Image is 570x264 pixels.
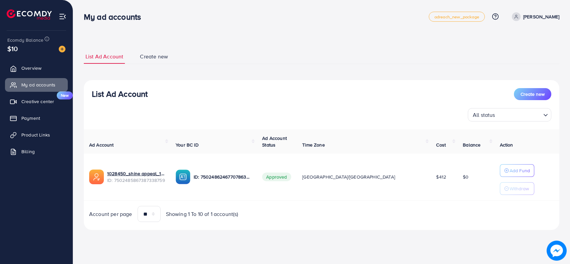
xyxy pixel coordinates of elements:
[509,12,559,21] a: [PERSON_NAME]
[21,65,41,71] span: Overview
[107,170,165,184] div: <span class='underline'>1028450_shine appeal_1746808772166</span></br>7502485867387338759
[302,142,325,148] span: Time Zone
[523,13,559,21] p: [PERSON_NAME]
[500,164,534,177] button: Add Fund
[166,210,238,218] span: Showing 1 To 10 of 1 account(s)
[21,81,55,88] span: My ad accounts
[92,89,148,99] h3: List Ad Account
[547,241,567,261] img: image
[434,15,479,19] span: adreach_new_package
[89,210,132,218] span: Account per page
[21,148,35,155] span: Billing
[510,185,529,193] p: Withdraw
[436,142,446,148] span: Cost
[5,78,68,91] a: My ad accounts
[140,53,168,60] span: Create new
[21,131,50,138] span: Product Links
[5,95,68,108] a: Creative centerNew
[89,170,104,184] img: ic-ads-acc.e4c84228.svg
[107,177,165,184] span: ID: 7502485867387338759
[471,110,497,120] span: All status
[262,135,287,148] span: Ad Account Status
[262,173,291,181] span: Approved
[500,182,534,195] button: Withdraw
[21,115,40,121] span: Payment
[59,13,66,20] img: menu
[59,46,65,52] img: image
[7,37,43,43] span: Ecomdy Balance
[302,174,395,180] span: [GEOGRAPHIC_DATA]/[GEOGRAPHIC_DATA]
[514,88,551,100] button: Create new
[84,12,146,22] h3: My ad accounts
[521,91,545,97] span: Create new
[500,142,513,148] span: Action
[5,128,68,142] a: Product Links
[463,142,481,148] span: Balance
[7,9,52,20] img: logo
[176,142,199,148] span: Your BC ID
[194,173,251,181] p: ID: 7502486246770786320
[89,142,114,148] span: Ad Account
[510,167,530,175] p: Add Fund
[176,170,190,184] img: ic-ba-acc.ded83a64.svg
[85,53,123,60] span: List Ad Account
[57,91,73,99] span: New
[21,98,54,105] span: Creative center
[468,108,551,121] div: Search for option
[7,44,18,53] span: $10
[5,145,68,158] a: Billing
[5,61,68,75] a: Overview
[497,109,541,120] input: Search for option
[463,174,468,180] span: $0
[429,12,485,22] a: adreach_new_package
[436,174,446,180] span: $412
[5,111,68,125] a: Payment
[107,170,165,177] a: 1028450_shine appeal_1746808772166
